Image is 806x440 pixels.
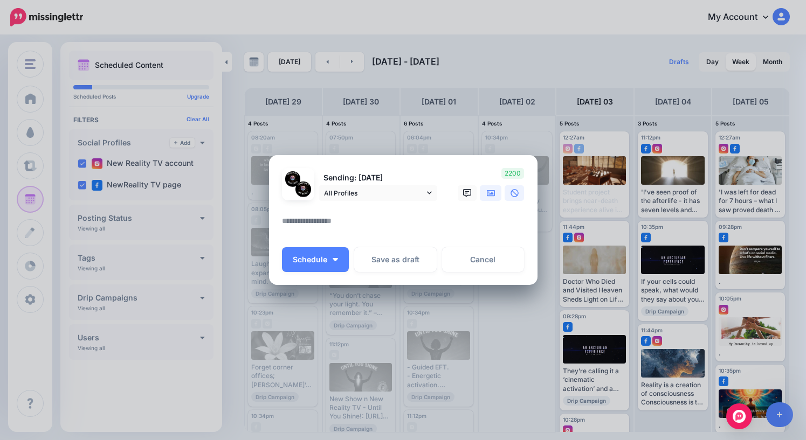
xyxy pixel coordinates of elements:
button: Save as draft [354,247,437,272]
img: arrow-down-white.png [333,258,338,261]
span: All Profiles [324,187,424,199]
a: Cancel [442,247,525,272]
img: 472753704_10160185472851537_7242961054534619338_n-bsa151758.jpg [295,181,311,197]
button: Schedule [282,247,349,272]
p: Sending: [DATE] [319,172,437,184]
span: 2200 [501,168,524,179]
a: All Profiles [319,185,437,201]
img: 472449953_1281368356257536_7554451743400192894_n-bsa151736.jpg [285,171,301,187]
div: Open Intercom Messenger [726,403,752,429]
span: Schedule [293,256,327,263]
